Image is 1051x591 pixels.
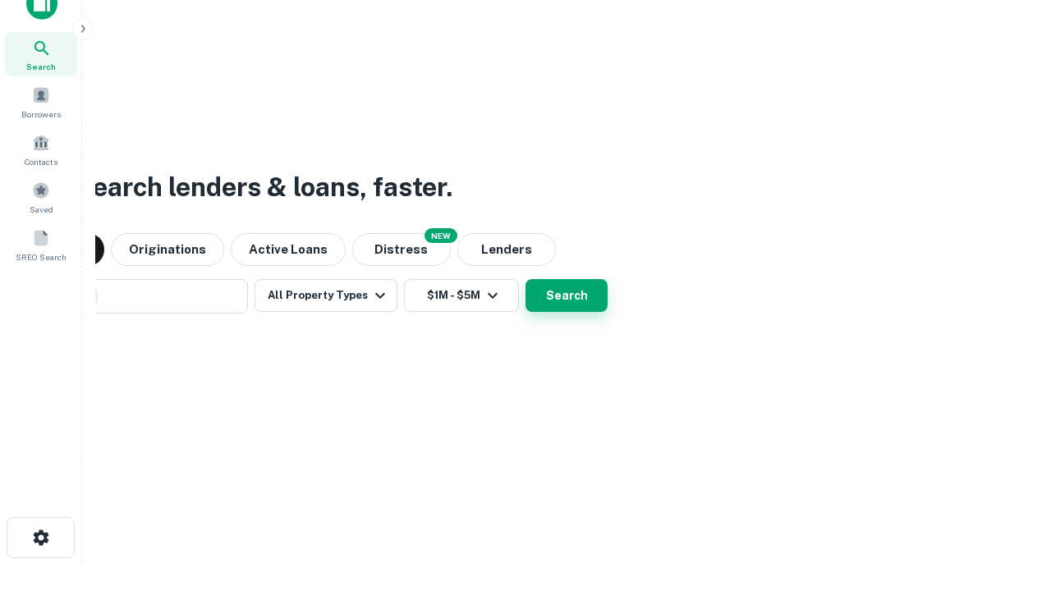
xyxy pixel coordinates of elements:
button: Originations [111,233,224,266]
button: $1M - $5M [404,279,519,312]
a: Search [5,32,77,76]
div: NEW [425,228,457,243]
button: Search distressed loans with lien and other non-mortgage details. [352,233,451,266]
h3: Search lenders & loans, faster. [75,167,452,207]
span: Borrowers [21,108,61,121]
span: Search [26,60,56,73]
span: Saved [30,203,53,216]
iframe: Chat Widget [969,460,1051,538]
a: SREO Search [5,222,77,267]
a: Borrowers [5,80,77,124]
a: Saved [5,175,77,219]
button: Lenders [457,233,556,266]
button: All Property Types [255,279,397,312]
button: Search [525,279,608,312]
a: Contacts [5,127,77,172]
span: SREO Search [16,250,67,263]
span: Contacts [25,155,57,168]
button: Active Loans [231,233,346,266]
